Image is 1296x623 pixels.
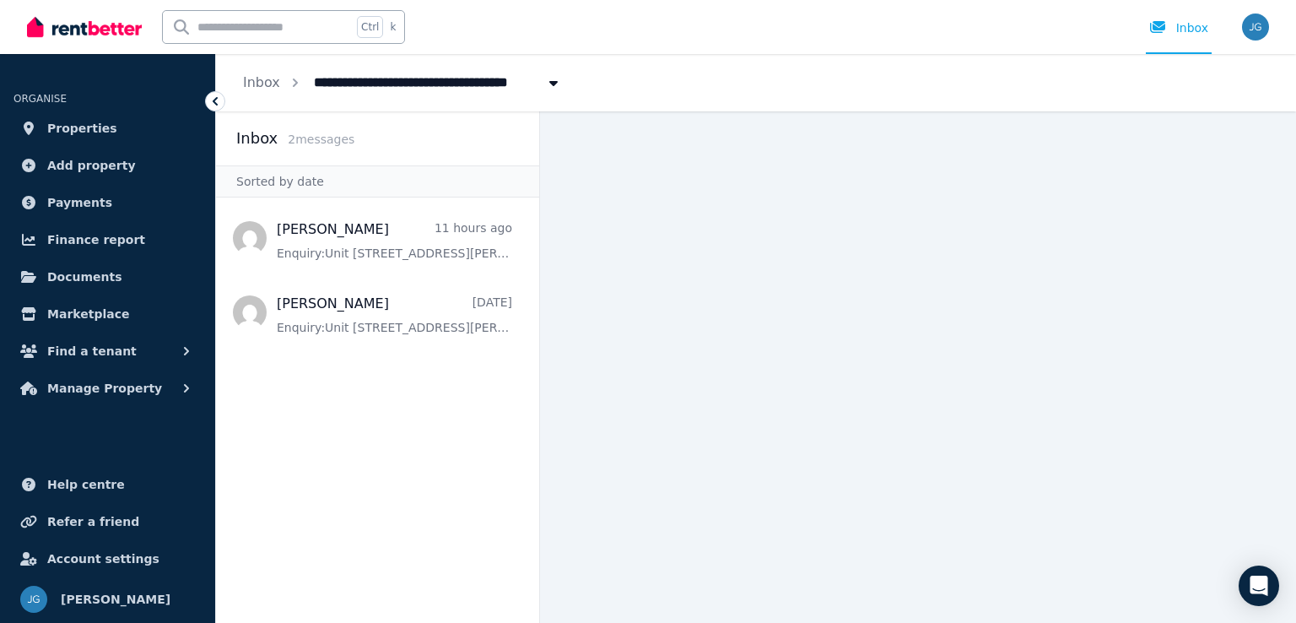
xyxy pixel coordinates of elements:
[27,14,142,40] img: RentBetter
[288,133,354,146] span: 2 message s
[1242,14,1269,41] img: Julian Garness
[277,219,512,262] a: [PERSON_NAME]11 hours agoEnquiry:Unit [STREET_ADDRESS][PERSON_NAME].
[47,230,145,250] span: Finance report
[13,260,202,294] a: Documents
[13,186,202,219] a: Payments
[61,589,170,609] span: [PERSON_NAME]
[1149,19,1208,36] div: Inbox
[13,223,202,257] a: Finance report
[13,334,202,368] button: Find a tenant
[47,267,122,287] span: Documents
[47,378,162,398] span: Manage Property
[13,93,67,105] span: ORGANISE
[1239,566,1279,606] div: Open Intercom Messenger
[47,118,117,138] span: Properties
[47,549,159,569] span: Account settings
[216,54,589,111] nav: Breadcrumb
[390,20,396,34] span: k
[20,586,47,613] img: Julian Garness
[13,297,202,331] a: Marketplace
[13,111,202,145] a: Properties
[47,341,137,361] span: Find a tenant
[47,474,125,495] span: Help centre
[47,155,136,176] span: Add property
[13,505,202,539] a: Refer a friend
[236,127,278,150] h2: Inbox
[216,198,539,623] nav: Message list
[47,304,129,324] span: Marketplace
[13,468,202,501] a: Help centre
[243,74,280,90] a: Inbox
[47,192,112,213] span: Payments
[216,165,539,198] div: Sorted by date
[357,16,383,38] span: Ctrl
[13,371,202,405] button: Manage Property
[277,294,512,336] a: [PERSON_NAME][DATE]Enquiry:Unit [STREET_ADDRESS][PERSON_NAME].
[13,149,202,182] a: Add property
[47,512,139,532] span: Refer a friend
[13,542,202,576] a: Account settings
